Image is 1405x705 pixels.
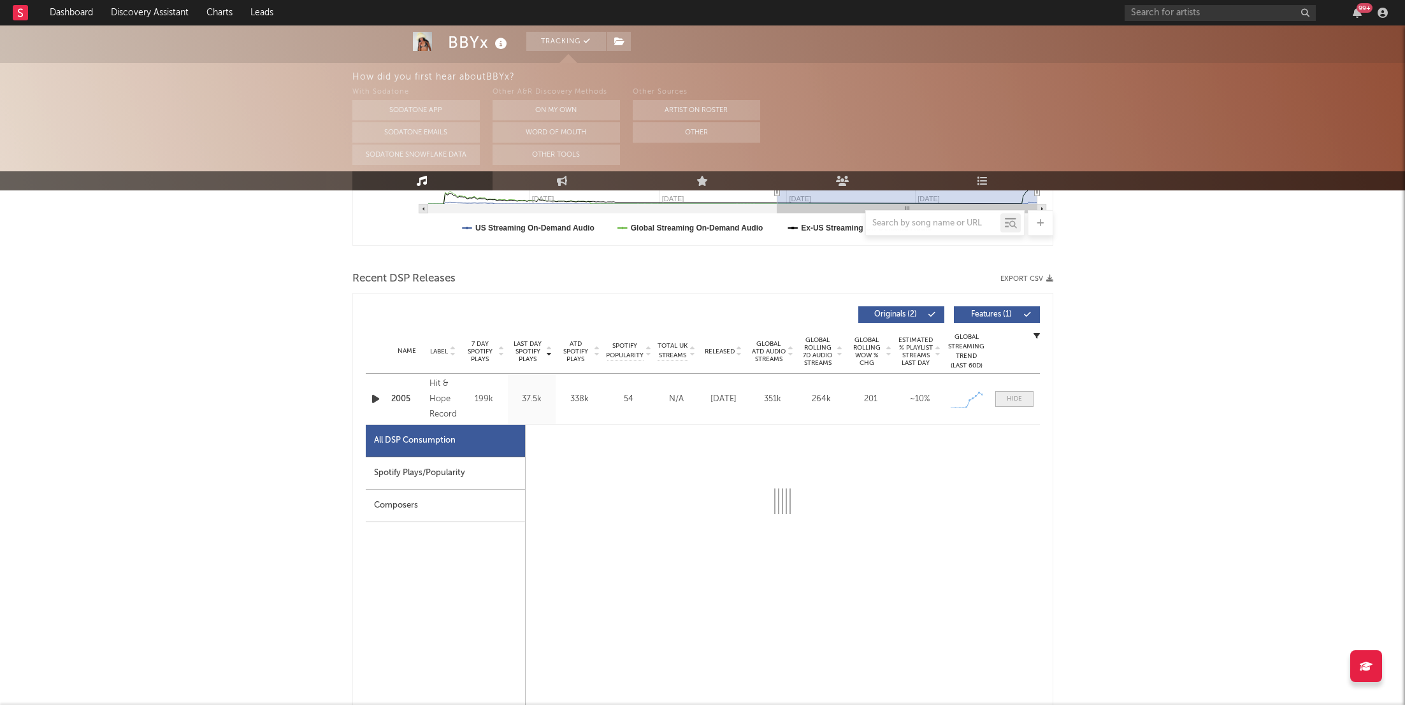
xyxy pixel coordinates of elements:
[1357,3,1373,13] div: 99 +
[702,393,745,406] div: [DATE]
[866,218,1000,229] input: Search by song name or URL
[751,393,794,406] div: 351k
[858,306,944,323] button: Originals(2)
[391,346,424,356] div: Name
[366,490,525,522] div: Composers
[800,393,843,406] div: 264k
[366,457,525,490] div: Spotify Plays/Popularity
[352,122,480,143] button: Sodatone Emails
[430,348,448,355] span: Label
[658,341,688,360] span: Total UK Streams
[606,341,644,360] span: Spotify Popularity
[633,122,760,143] button: Other
[1353,8,1362,18] button: 99+
[366,425,525,457] div: All DSP Consumption
[658,393,696,406] div: N/A
[633,85,760,100] div: Other Sources
[867,311,925,318] span: Originals ( 2 )
[493,145,620,165] button: Other Tools
[898,393,941,406] div: ~ 10 %
[559,393,600,406] div: 338k
[511,340,545,363] span: Last Day Spotify Plays
[954,306,1040,323] button: Features(1)
[374,433,456,448] div: All DSP Consumption
[429,376,456,422] div: Hit & Hope Records
[1125,5,1316,21] input: Search for artists
[391,393,424,406] a: 2005
[849,336,884,367] span: Global Rolling WoW % Chg
[493,122,620,143] button: Word Of Mouth
[849,393,892,406] div: 201
[898,336,933,367] span: Estimated % Playlist Streams Last Day
[352,100,480,120] button: Sodatone App
[463,340,497,363] span: 7 Day Spotify Plays
[705,348,735,355] span: Released
[751,340,786,363] span: Global ATD Audio Streams
[559,340,593,363] span: ATD Spotify Plays
[511,393,552,406] div: 37.5k
[463,393,505,406] div: 199k
[962,311,1021,318] span: Features ( 1 )
[947,332,986,371] div: Global Streaming Trend (Last 60D)
[1000,275,1053,283] button: Export CSV
[633,100,760,120] button: Artist on Roster
[526,32,606,51] button: Tracking
[493,85,620,100] div: Other A&R Discovery Methods
[352,85,480,100] div: With Sodatone
[352,271,456,287] span: Recent DSP Releases
[352,145,480,165] button: Sodatone Snowflake Data
[800,336,835,367] span: Global Rolling 7D Audio Streams
[607,393,651,406] div: 54
[448,32,510,53] div: BBYx
[493,100,620,120] button: On My Own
